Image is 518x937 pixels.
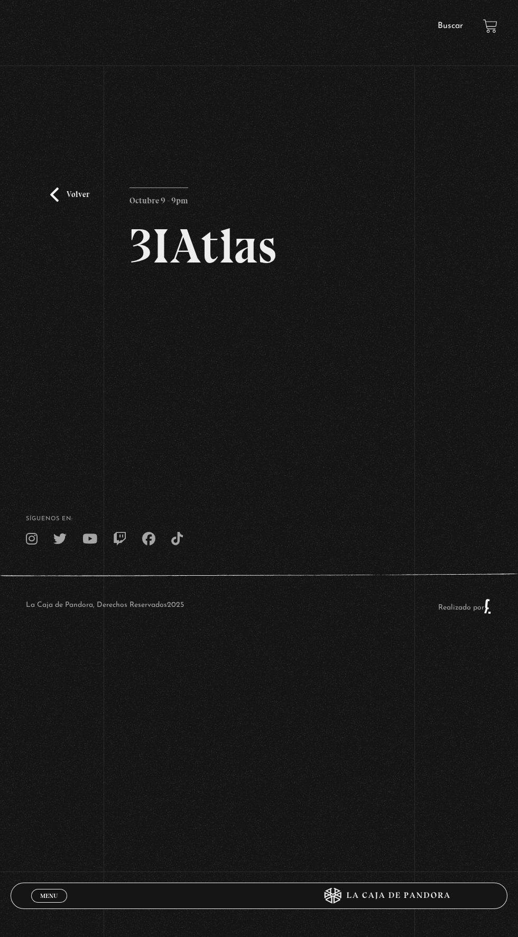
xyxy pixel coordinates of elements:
a: Volver [50,188,89,202]
a: Buscar [438,22,463,30]
a: Realizado por [438,604,492,612]
h4: SÍguenos en: [26,516,492,522]
h2: 3IAtlas [129,222,388,270]
p: Octubre 9 - 9pm [129,188,188,209]
p: La Caja de Pandora, Derechos Reservados 2025 [26,598,184,614]
iframe: Dailymotion video player – 3IATLAS [129,286,388,432]
a: View your shopping cart [483,19,497,33]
